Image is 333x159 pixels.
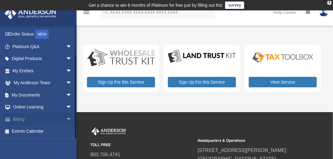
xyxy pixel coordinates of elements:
a: Sign Up For this Service [168,77,236,87]
span: arrow_drop_down [66,40,78,53]
small: Headquarters & Operations [198,138,301,144]
span: arrow_drop_down [66,113,78,126]
img: LandTrust_lgo-1.jpg [168,49,236,64]
small: TOLL FREE [90,142,193,148]
a: Order StatusNEW [4,28,81,41]
a: 800.706.4741 [90,152,120,157]
div: NEW [35,30,49,39]
span: arrow_drop_down [66,77,78,89]
a: menu [83,11,90,16]
i: menu [83,9,90,16]
div: close [327,1,331,5]
a: My Anderson Teamarrow_drop_down [4,77,81,89]
img: Anderson Advisors Platinum Portal [3,7,58,19]
a: Platinum Q&Aarrow_drop_down [4,40,81,53]
img: WS-Trust-Kit-lgo-1.jpg [87,49,155,67]
a: Online Learningarrow_drop_down [4,101,81,113]
div: Get a chance to win 6 months of Platinum for free just by filling out this [89,2,223,9]
img: Anderson Advisors Platinum Portal [90,127,127,135]
i: search [102,8,109,15]
a: Digital Productsarrow_drop_down [4,53,78,65]
a: My Documentsarrow_drop_down [4,89,81,101]
a: Events Calendar [4,125,81,138]
img: User Pic [319,8,328,17]
a: [STREET_ADDRESS][PERSON_NAME] [198,148,286,153]
a: Billingarrow_drop_down [4,113,81,125]
a: survey [225,2,244,9]
span: arrow_drop_down [66,89,78,101]
span: arrow_drop_down [66,65,78,77]
span: arrow_drop_down [66,101,78,114]
a: My Entitiesarrow_drop_down [4,65,81,77]
span: arrow_drop_down [66,53,78,65]
a: Sign Up For this Service [87,77,155,87]
a: View Service [249,77,317,87]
